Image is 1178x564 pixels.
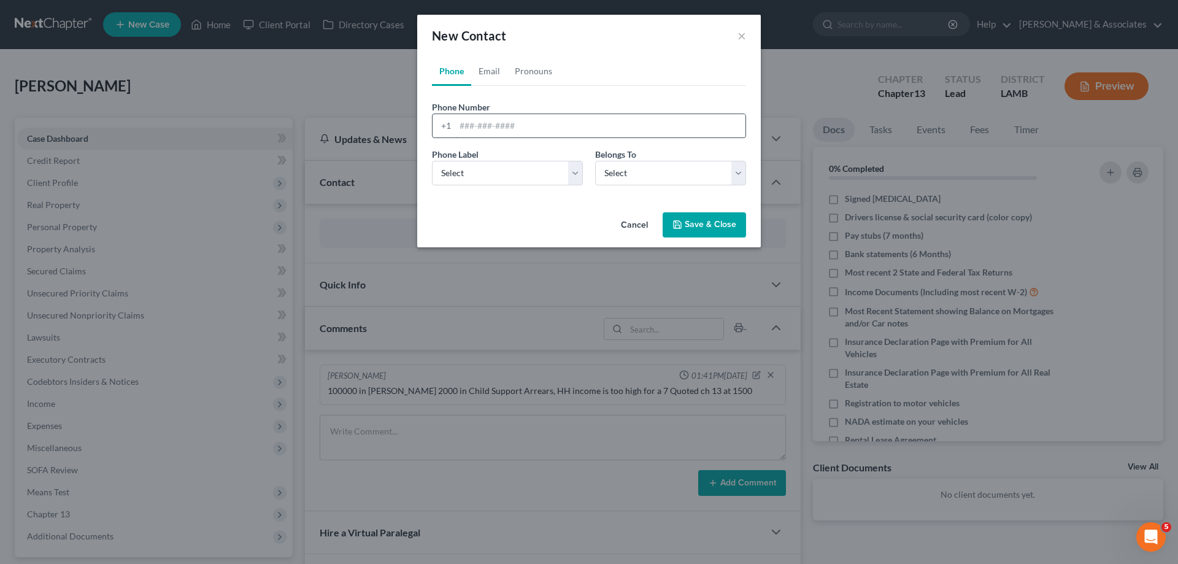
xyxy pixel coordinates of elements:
[471,56,507,86] a: Email
[433,114,455,137] div: +1
[1136,522,1166,552] iframe: Intercom live chat
[611,214,658,238] button: Cancel
[432,102,490,112] span: Phone Number
[432,149,479,160] span: Phone Label
[432,56,471,86] a: Phone
[663,212,746,238] button: Save & Close
[507,56,560,86] a: Pronouns
[1161,522,1171,532] span: 5
[595,149,636,160] span: Belongs To
[737,28,746,43] button: ×
[455,114,745,137] input: ###-###-####
[432,28,506,43] span: New Contact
